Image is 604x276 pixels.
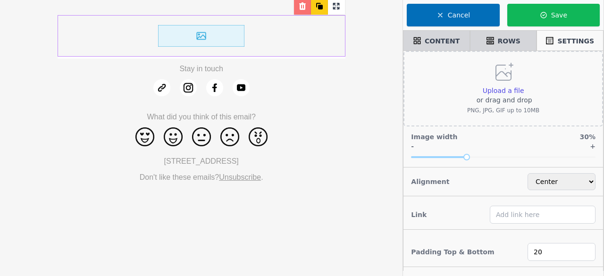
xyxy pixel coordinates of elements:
button: Cancel [407,4,499,26]
h3: - [411,142,414,151]
img: Facebook [206,79,223,96]
label: Padding Top & Bottom [411,247,494,257]
img: placeholder.png [158,25,244,47]
span: What did you think of this email? [147,113,255,121]
img: Website [153,79,170,96]
span: Upload a file [483,87,524,94]
p: PNG, JPG, GIF up to 10MB [467,107,539,114]
img: YouTube [233,79,250,96]
span: ROWS [498,36,520,46]
input: 2 [528,243,596,261]
span: [STREET_ADDRESS] [164,157,239,165]
td: Don't like these emails? . [58,172,345,188]
span: CONTENT [425,36,460,46]
span: Stay in touch [179,65,223,73]
input: Add link here [490,206,596,224]
h3: + [590,142,596,151]
label: Link [411,210,427,219]
img: Instagram [180,79,197,96]
h3: Image width [411,132,457,142]
button: Save [507,4,600,26]
h3: 30% [572,132,596,142]
p: or drag and drop [467,95,539,105]
h3: Alignment [411,175,449,188]
span: SETTINGS [557,36,594,46]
